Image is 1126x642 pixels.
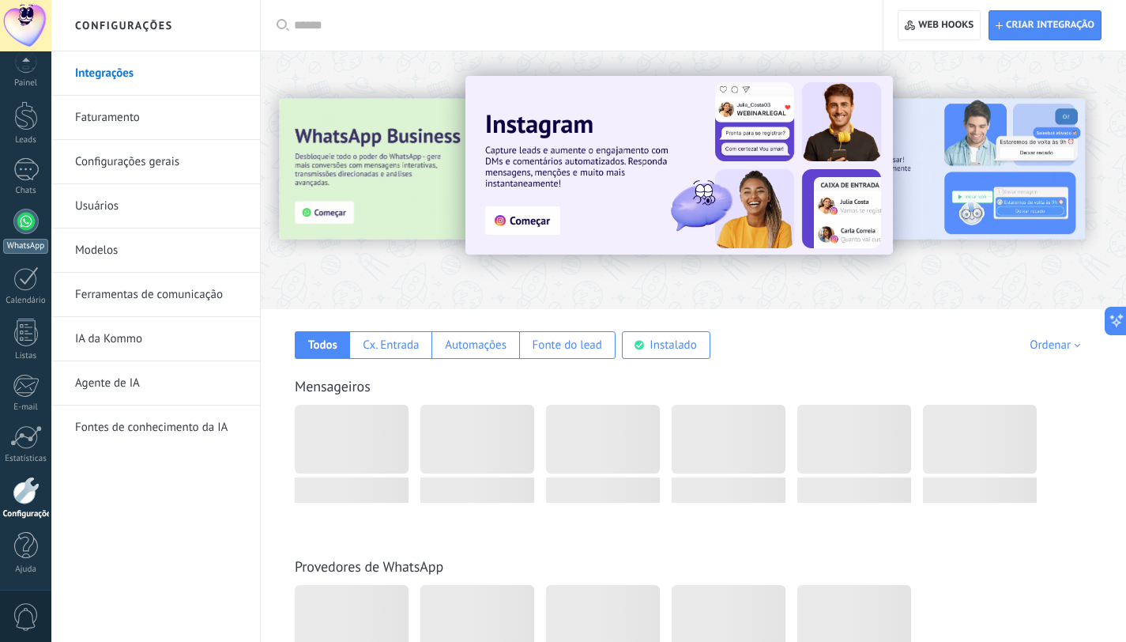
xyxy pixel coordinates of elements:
div: Painel [3,78,49,89]
div: Chats [3,186,49,196]
div: Estatísticas [3,454,49,464]
a: Modelos [75,228,244,273]
li: Configurações gerais [51,140,260,184]
div: Cx. Entrada [363,338,419,353]
div: Todos [308,338,337,353]
img: Slide 2 [748,99,1085,240]
div: Calendário [3,296,49,306]
a: IA da Kommo [75,317,244,361]
a: Provedores de WhatsApp [295,557,443,576]
a: Fontes de conhecimento da IA [75,406,244,450]
li: Modelos [51,228,260,273]
div: Listas [3,351,49,361]
div: Instalado [650,338,696,353]
div: Automações [445,338,507,353]
a: Usuários [75,184,244,228]
a: Mensageiros [295,377,371,395]
div: Ordenar [1030,338,1086,353]
div: WhatsApp [3,239,48,254]
li: IA da Kommo [51,317,260,361]
a: Ferramentas de comunicação [75,273,244,317]
li: Agente de IA [51,361,260,406]
div: E-mail [3,402,49,413]
button: Web hooks [898,10,981,40]
button: Criar integração [989,10,1102,40]
div: Configurações [3,509,49,519]
li: Fontes de conhecimento da IA [51,406,260,449]
div: Fonte do lead [533,338,602,353]
li: Integrações [51,51,260,96]
span: Web hooks [918,19,973,32]
img: Slide 3 [279,99,616,240]
a: Integrações [75,51,244,96]
li: Usuários [51,184,260,228]
span: Criar integração [1006,19,1094,32]
div: Leads [3,135,49,145]
img: Slide 1 [465,76,893,255]
a: Configurações gerais [75,140,244,184]
li: Ferramentas de comunicação [51,273,260,317]
div: Ajuda [3,565,49,575]
a: Faturamento [75,96,244,140]
a: Agente de IA [75,361,244,406]
li: Faturamento [51,96,260,140]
